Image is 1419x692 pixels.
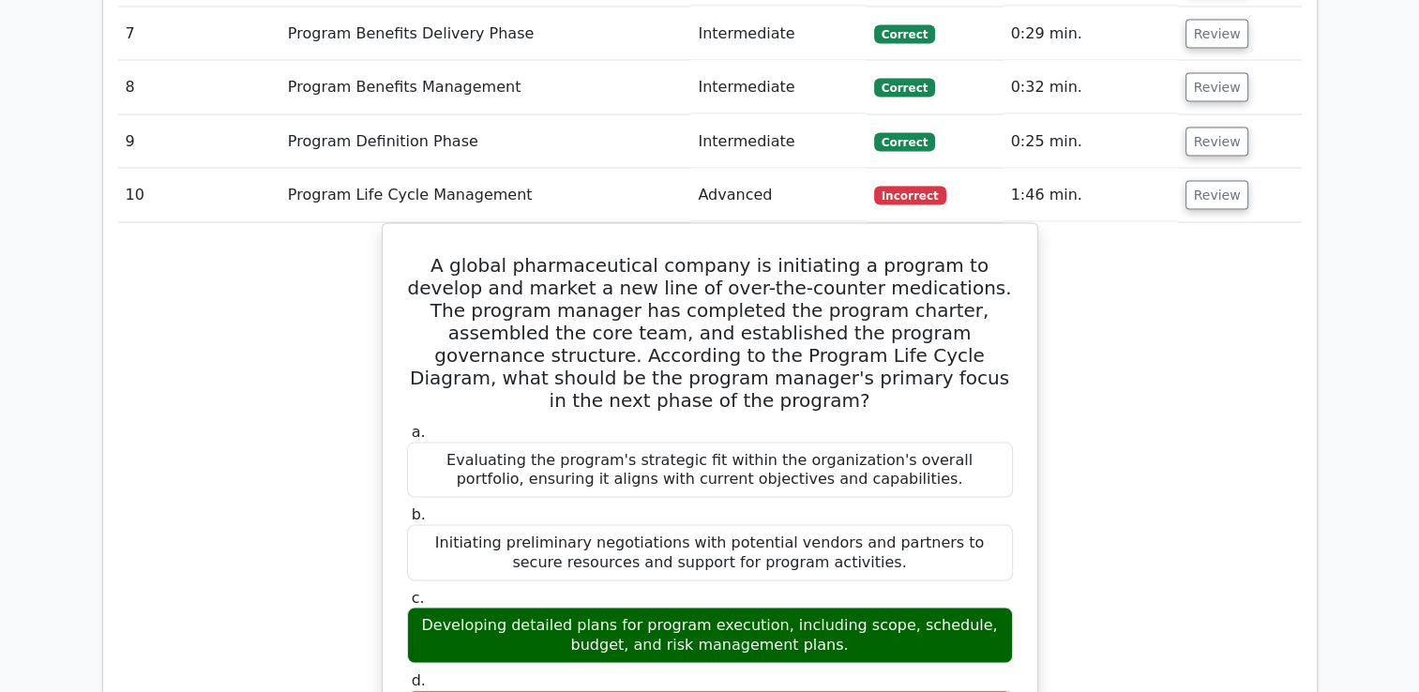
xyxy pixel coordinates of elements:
[280,169,691,222] td: Program Life Cycle Management
[118,169,280,222] td: 10
[874,133,935,152] span: Correct
[407,608,1013,664] div: Developing detailed plans for program execution, including scope, schedule, budget, and risk mana...
[118,61,280,114] td: 8
[1185,20,1249,49] button: Review
[690,169,866,222] td: Advanced
[1185,128,1249,157] button: Review
[280,8,691,61] td: Program Benefits Delivery Phase
[690,115,866,169] td: Intermediate
[280,61,691,114] td: Program Benefits Management
[412,671,426,689] span: d.
[690,61,866,114] td: Intermediate
[1004,8,1178,61] td: 0:29 min.
[1004,169,1178,222] td: 1:46 min.
[407,525,1013,581] div: Initiating preliminary negotiations with potential vendors and partners to secure resources and s...
[1004,115,1178,169] td: 0:25 min.
[874,187,946,205] span: Incorrect
[874,25,935,44] span: Correct
[690,8,866,61] td: Intermediate
[118,8,280,61] td: 7
[407,443,1013,499] div: Evaluating the program's strategic fit within the organization's overall portfolio, ensuring it a...
[412,423,426,441] span: a.
[412,505,426,523] span: b.
[1004,61,1178,114] td: 0:32 min.
[1185,73,1249,102] button: Review
[118,115,280,169] td: 9
[874,79,935,98] span: Correct
[405,254,1015,412] h5: A global pharmaceutical company is initiating a program to develop and market a new line of over-...
[280,115,691,169] td: Program Definition Phase
[412,589,425,607] span: c.
[1185,181,1249,210] button: Review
